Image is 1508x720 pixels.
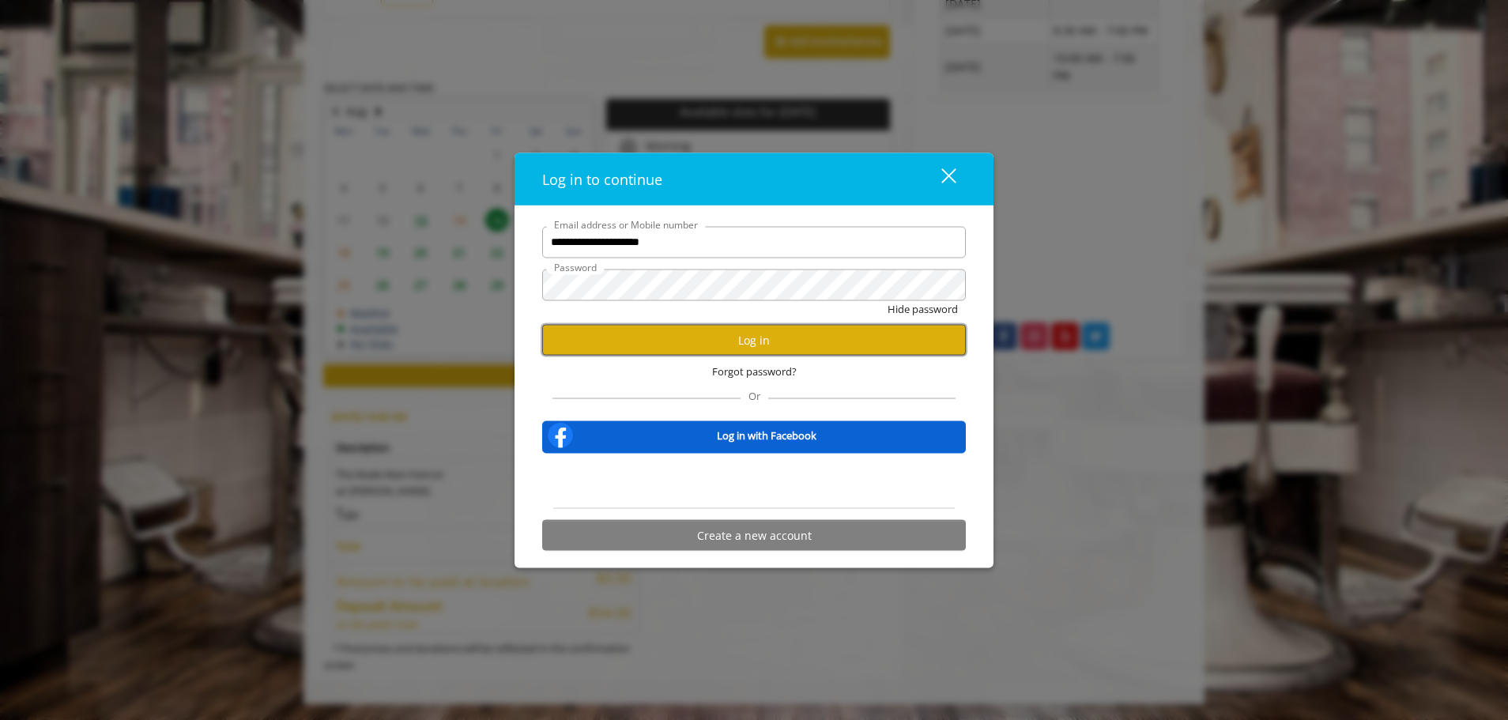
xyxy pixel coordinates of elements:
button: Log in [542,325,966,356]
label: Password [546,259,605,274]
input: Password [542,269,966,300]
b: Log in with Facebook [717,427,816,443]
label: Email address or Mobile number [546,217,706,232]
span: Forgot password? [712,364,797,380]
div: close dialog [923,167,955,190]
img: facebook-logo [545,420,576,451]
button: Create a new account [542,520,966,551]
span: Log in to continue [542,169,662,188]
iframe: Sign in with Google Button [674,464,835,499]
input: Email address or Mobile number [542,226,966,258]
span: Or [741,389,768,403]
button: Hide password [888,300,958,317]
button: close dialog [912,163,966,195]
